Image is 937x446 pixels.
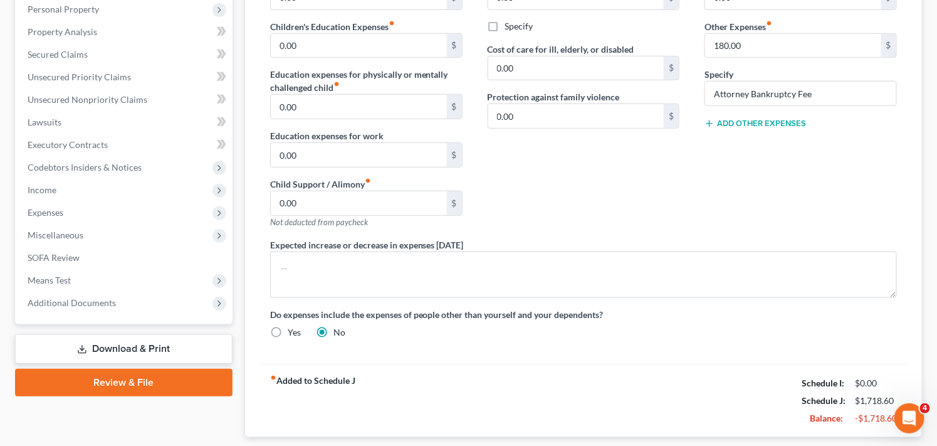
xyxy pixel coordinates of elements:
div: $1,718.60 [856,395,897,407]
span: Not deducted from paycheck [270,217,368,227]
span: Expenses [28,207,63,218]
label: Specify [704,68,733,81]
label: Protection against family violence [488,90,620,104]
a: Secured Claims [18,43,233,66]
label: Other Expenses [704,20,772,33]
span: 4 [920,403,930,413]
span: Miscellaneous [28,230,83,240]
i: fiber_manual_record [389,20,395,26]
a: Unsecured Nonpriority Claims [18,88,233,111]
span: Executory Contracts [28,139,108,150]
label: Do expenses include the expenses of people other than yourself and your dependents? [270,308,897,321]
span: Unsecured Nonpriority Claims [28,94,147,105]
a: Review & File [15,369,233,396]
input: -- [488,56,664,80]
a: SOFA Review [18,247,233,269]
div: $0.00 [856,377,897,390]
label: Yes [288,326,301,339]
div: $ [447,143,462,167]
label: Children's Education Expenses [270,20,395,33]
div: $ [447,95,462,119]
label: Education expenses for work [270,129,384,142]
a: Lawsuits [18,111,233,134]
button: Add Other Expenses [704,119,806,129]
strong: Schedule I: [802,378,844,388]
input: -- [488,104,664,128]
span: Personal Property [28,4,99,14]
strong: Balance: [810,413,843,423]
div: $ [447,34,462,58]
label: Cost of care for ill, elderly, or disabled [488,43,634,56]
label: No [333,326,345,339]
span: Additional Documents [28,297,116,308]
label: Expected increase or decrease in expenses [DATE] [270,238,464,252]
label: Education expenses for physically or mentally challenged child [270,68,463,94]
strong: Added to Schedule J [270,374,355,427]
div: $ [664,104,679,128]
strong: Schedule J: [802,395,845,406]
div: $ [664,56,679,80]
i: fiber_manual_record [365,178,371,184]
i: fiber_manual_record [333,81,340,87]
i: fiber_manual_record [270,374,276,381]
div: -$1,718.60 [856,412,897,425]
span: Lawsuits [28,117,61,127]
input: -- [705,34,881,58]
div: $ [881,34,896,58]
input: -- [271,191,447,215]
span: Unsecured Priority Claims [28,72,131,82]
input: Specify... [705,82,896,105]
div: $ [447,191,462,215]
iframe: Intercom live chat [894,403,924,433]
a: Download & Print [15,334,233,364]
label: Child Support / Alimony [270,178,371,191]
a: Unsecured Priority Claims [18,66,233,88]
span: Secured Claims [28,49,88,60]
a: Executory Contracts [18,134,233,156]
input: -- [271,95,447,119]
input: -- [271,34,447,58]
span: Income [28,184,56,195]
span: SOFA Review [28,252,80,263]
span: Property Analysis [28,26,97,37]
span: Means Test [28,275,71,285]
label: Specify [505,20,533,33]
span: Codebtors Insiders & Notices [28,162,142,173]
i: fiber_manual_record [766,20,772,26]
a: Property Analysis [18,21,233,43]
input: -- [271,143,447,167]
